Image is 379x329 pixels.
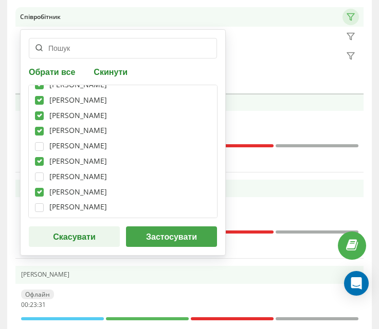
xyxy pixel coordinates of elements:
div: [PERSON_NAME] [49,187,107,196]
div: [PERSON_NAME] [49,203,107,211]
input: Пошук [29,38,217,59]
div: [PERSON_NAME] [21,271,72,278]
div: Офлайн [21,289,54,299]
div: [PERSON_NAME] [49,126,107,135]
span: 23 [30,300,37,309]
div: : : [21,301,46,308]
button: Скасувати [29,226,120,247]
div: [PERSON_NAME] [49,172,107,181]
div: [PERSON_NAME] [49,81,107,89]
button: Скинути [91,67,131,76]
button: Обрати все [29,67,78,76]
div: [PERSON_NAME] [49,111,107,120]
div: Співробітник [20,13,61,21]
div: [PERSON_NAME] [49,142,107,150]
div: Open Intercom Messenger [344,271,369,296]
span: 31 [39,300,46,309]
div: [PERSON_NAME] [49,157,107,166]
span: 00 [21,300,28,309]
button: Застосувати [126,226,217,247]
div: [PERSON_NAME] [49,96,107,105]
